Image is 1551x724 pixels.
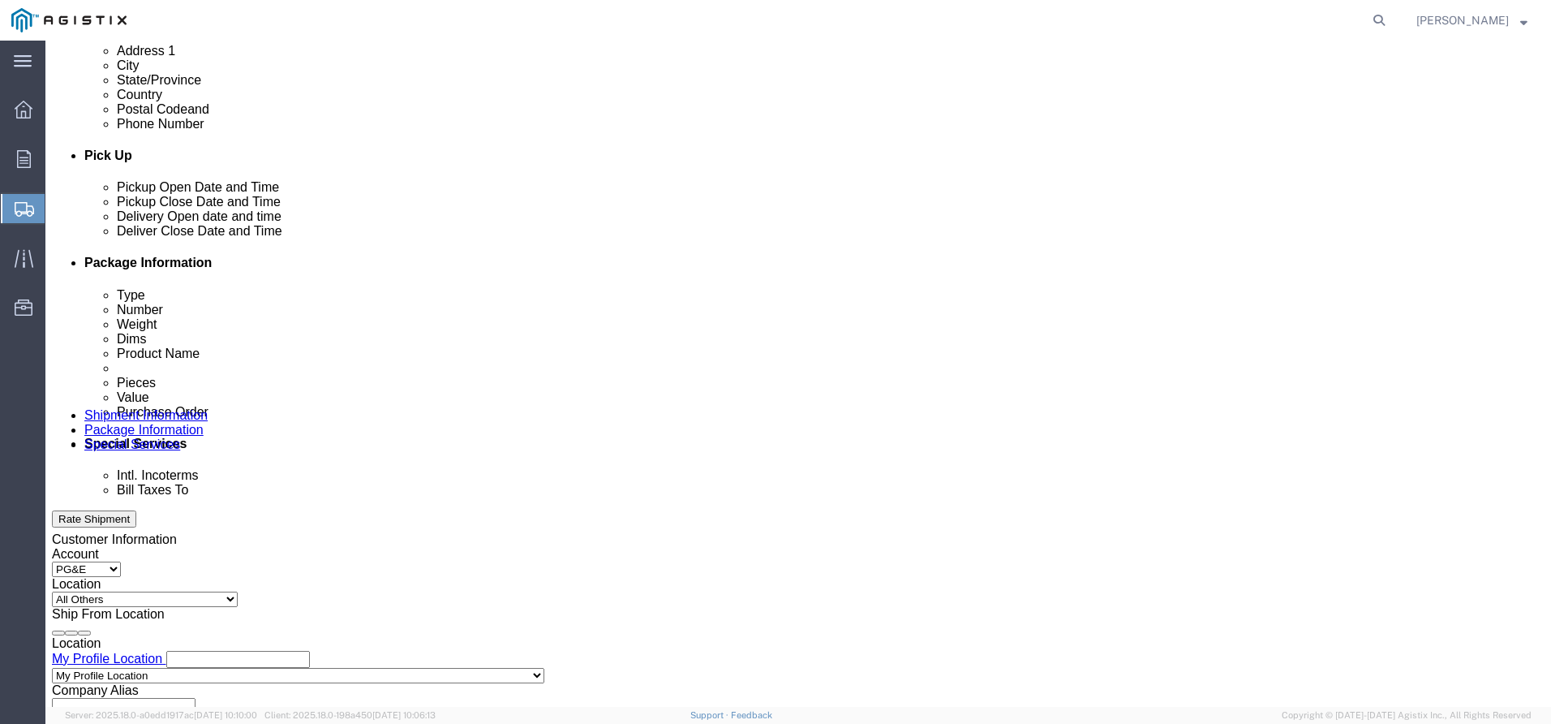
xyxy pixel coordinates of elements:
[731,710,772,720] a: Feedback
[264,710,436,720] span: Client: 2025.18.0-198a450
[1416,11,1509,29] span: NICOLE TRUJILLO
[194,710,257,720] span: [DATE] 10:10:00
[65,710,257,720] span: Server: 2025.18.0-a0edd1917ac
[372,710,436,720] span: [DATE] 10:06:13
[1282,709,1532,722] span: Copyright © [DATE]-[DATE] Agistix Inc., All Rights Reserved
[1416,11,1528,30] button: [PERSON_NAME]
[11,8,127,32] img: logo
[690,710,731,720] a: Support
[45,41,1551,707] iframe: FS Legacy Container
